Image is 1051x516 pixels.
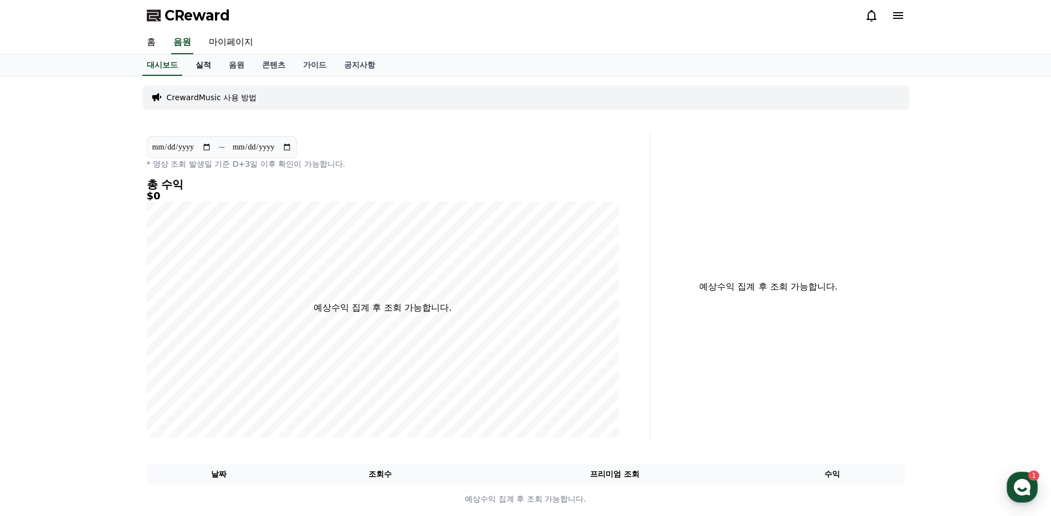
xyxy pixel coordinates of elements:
[314,301,452,314] p: 예상수익 집계 후 조회 가능합니다.
[3,351,73,379] a: 홈
[171,31,193,54] a: 음원
[469,464,760,484] th: 프리미엄 조회
[138,31,165,54] a: 홈
[335,55,384,76] a: 공지사항
[73,351,143,379] a: 1대화
[147,190,619,202] h5: $0
[220,55,253,76] a: 음원
[112,350,116,359] span: 1
[142,55,182,76] a: 대시보드
[291,464,469,484] th: 조회수
[294,55,335,76] a: 가이드
[101,368,115,377] span: 대화
[659,280,878,293] p: 예상수익 집계 후 조회 가능합니다.
[218,141,225,154] p: ~
[165,7,230,24] span: CReward
[171,368,184,376] span: 설정
[167,92,257,103] a: CrewardMusic 사용 방법
[760,464,905,484] th: 수익
[253,55,294,76] a: 콘텐츠
[187,55,220,76] a: 실적
[35,368,42,376] span: 홈
[200,31,262,54] a: 마이페이지
[143,351,213,379] a: 설정
[147,7,230,24] a: CReward
[147,464,291,484] th: 날짜
[147,493,904,505] p: 예상수익 집계 후 조회 가능합니다.
[147,178,619,190] h4: 총 수익
[147,158,619,169] p: * 영상 조회 발생일 기준 D+3일 이후 확인이 가능합니다.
